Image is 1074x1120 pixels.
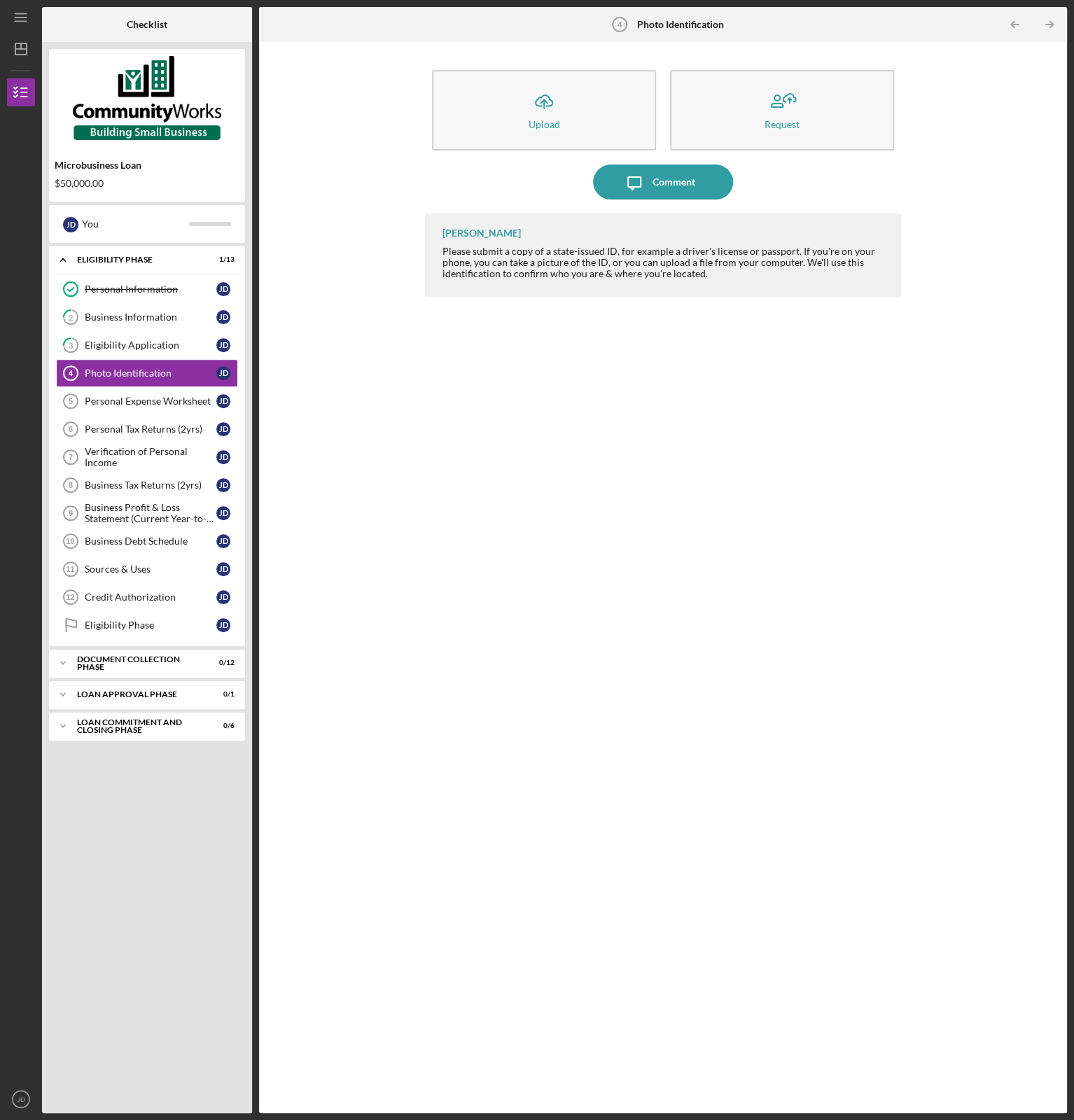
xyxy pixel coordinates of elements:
[69,369,74,377] tspan: 4
[85,502,216,524] div: Business Profit & Loss Statement (Current Year-to-Date)
[216,562,230,576] div: J D
[85,535,216,547] div: Business Debt Schedule
[209,722,235,730] div: 0 / 6
[209,690,235,699] div: 0 / 1
[209,659,235,667] div: 0 / 12
[77,655,200,671] div: Document Collection Phase
[85,311,216,323] div: Business Information
[216,590,230,604] div: J D
[765,119,800,129] div: Request
[593,164,733,199] button: Comment
[85,563,216,575] div: Sources & Uses
[69,453,73,461] tspan: 7
[56,443,238,471] a: 7Verification of Personal IncomeJD
[216,366,230,380] div: J D
[209,255,235,264] div: 1 / 13
[77,718,200,734] div: Loan Commitment and Closing Phase
[56,415,238,443] a: 6Personal Tax Returns (2yrs)JD
[216,310,230,324] div: J D
[69,425,73,433] tspan: 6
[216,506,230,520] div: J D
[216,478,230,492] div: J D
[69,481,73,489] tspan: 8
[216,422,230,436] div: J D
[85,395,216,407] div: Personal Expense Worksheet
[56,331,238,359] a: 3Eligibility ApplicationJD
[56,359,238,387] a: 4Photo IdentificationJD
[66,537,74,545] tspan: 10
[7,1085,35,1113] button: JD
[56,387,238,415] a: 5Personal Expense WorksheetJD
[216,618,230,632] div: J D
[85,367,216,379] div: Photo Identification
[85,423,216,435] div: Personal Tax Returns (2yrs)
[216,394,230,408] div: J D
[56,527,238,555] a: 10Business Debt ScheduleJD
[85,591,216,603] div: Credit Authorization
[56,555,238,583] a: 11Sources & UsesJD
[56,471,238,499] a: 8Business Tax Returns (2yrs)JD
[56,611,238,639] a: Eligibility PhaseJD
[69,313,73,322] tspan: 2
[17,1095,25,1103] text: JD
[82,212,189,236] div: You
[85,479,216,491] div: Business Tax Returns (2yrs)
[442,227,521,239] div: [PERSON_NAME]
[618,20,622,29] tspan: 4
[442,246,887,279] div: Please submit a copy of a state-issued ID, for example a driver's license or passport. If you're ...
[69,397,73,405] tspan: 5
[77,255,200,264] div: Eligibility Phase
[49,56,245,140] img: Product logo
[216,534,230,548] div: J D
[56,499,238,527] a: 9Business Profit & Loss Statement (Current Year-to-Date)JD
[56,583,238,611] a: 12Credit AuthorizationJD
[69,509,73,517] tspan: 9
[216,338,230,352] div: J D
[55,178,239,189] div: $50,000.00
[216,282,230,296] div: J D
[56,303,238,331] a: 2Business InformationJD
[77,690,200,699] div: Loan Approval Phase
[85,339,216,351] div: Eligibility Application
[85,446,216,468] div: Verification of Personal Income
[652,164,695,199] div: Comment
[216,450,230,464] div: J D
[528,119,559,129] div: Upload
[66,565,74,573] tspan: 11
[69,341,73,350] tspan: 3
[432,70,656,150] button: Upload
[85,619,216,631] div: Eligibility Phase
[127,19,167,30] b: Checklist
[637,19,724,30] b: Photo Identification
[56,275,238,303] a: Personal InformationJD
[55,160,239,171] div: Microbusiness Loan
[670,70,894,150] button: Request
[63,217,78,232] div: J D
[66,593,74,601] tspan: 12
[85,283,216,295] div: Personal Information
